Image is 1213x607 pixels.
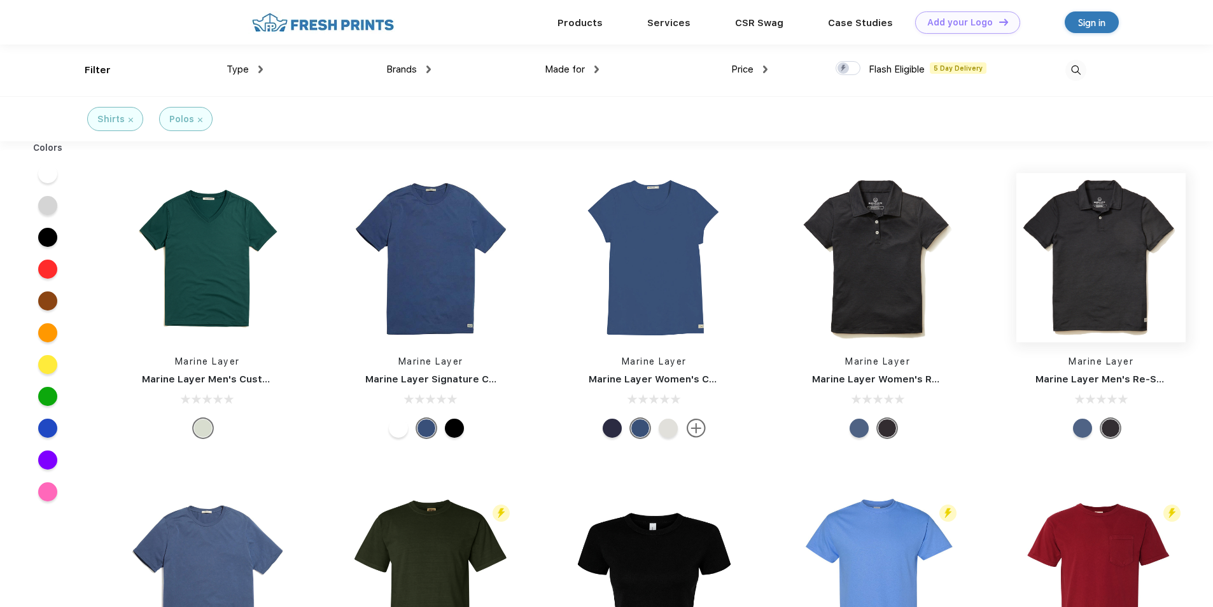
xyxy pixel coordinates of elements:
[417,419,436,438] div: Faded Navy
[1078,15,1105,30] div: Sign in
[426,66,431,73] img: dropdown.png
[24,141,73,155] div: Colors
[365,373,507,385] a: Marine Layer Signature Crew
[763,66,768,73] img: dropdown.png
[142,373,394,385] a: Marine Layer Men's Custom Dyed Signature V-Neck
[1065,11,1119,33] a: Sign in
[129,118,133,122] img: filter_cancel.svg
[248,11,398,34] img: fo%20logo%202.webp
[85,63,111,78] div: Filter
[389,419,408,438] div: White
[594,66,599,73] img: dropdown.png
[398,356,463,366] a: Marine Layer
[175,356,240,366] a: Marine Layer
[939,505,957,522] img: flash_active_toggle.svg
[927,17,993,28] div: Add your Logo
[545,64,585,75] span: Made for
[812,373,1007,385] a: Marine Layer Women's Re-Spun Air Polo
[346,173,515,342] img: func=resize&h=266
[999,18,1008,25] img: DT
[1069,356,1133,366] a: Marine Layer
[570,173,739,342] img: func=resize&h=266
[193,419,213,438] div: Any Color
[659,419,678,438] div: Vintage White
[1016,173,1186,342] img: func=resize&h=266
[1163,505,1181,522] img: flash_active_toggle.svg
[845,356,910,366] a: Marine Layer
[493,505,510,522] img: flash_active_toggle.svg
[603,419,622,438] div: True Navy
[1065,60,1086,81] img: desktop_search.svg
[386,64,417,75] span: Brands
[123,173,292,342] img: func=resize&h=266
[793,173,962,342] img: func=resize&h=266
[731,64,754,75] span: Price
[622,356,687,366] a: Marine Layer
[169,113,194,126] div: Polos
[1073,419,1092,438] div: Navy
[850,419,869,438] div: Navy
[631,419,650,438] div: Faded Navy
[227,64,249,75] span: Type
[97,113,125,126] div: Shirts
[878,419,897,438] div: Black
[687,419,706,438] img: more.svg
[589,373,883,385] a: Marine Layer Women's Custom Color Signature Crew T-shirt
[445,419,464,438] div: Black
[1101,419,1120,438] div: Black
[557,17,603,29] a: Products
[258,66,263,73] img: dropdown.png
[198,118,202,122] img: filter_cancel.svg
[869,64,925,75] span: Flash Eligible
